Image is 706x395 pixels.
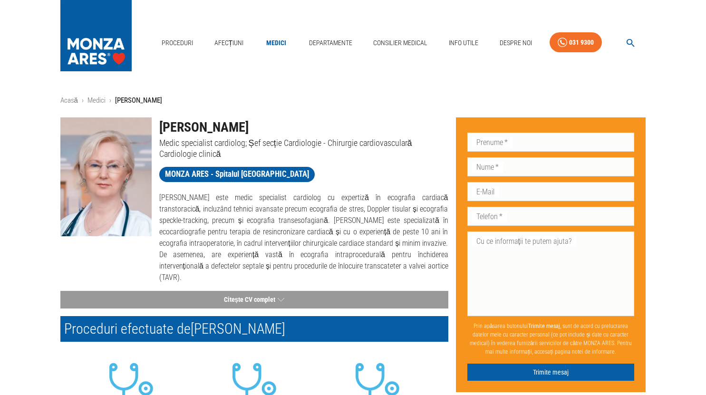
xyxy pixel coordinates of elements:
p: Prin apăsarea butonului , sunt de acord cu prelucrarea datelor mele cu caracter personal (ce pot ... [467,318,635,360]
a: Afecțiuni [211,33,248,53]
a: MONZA ARES - Spitalul [GEOGRAPHIC_DATA] [159,167,315,182]
a: Departamente [305,33,356,53]
div: 031 9300 [569,37,594,48]
p: Medic specialist cardiolog; Șef secție Cardiologie - Chirurgie cardiovasculară [159,137,448,148]
span: MONZA ARES - Spitalul [GEOGRAPHIC_DATA] [159,168,315,180]
p: [PERSON_NAME] [115,95,162,106]
nav: breadcrumb [60,95,646,106]
button: Trimite mesaj [467,364,635,381]
b: Trimite mesaj [528,323,560,329]
a: Proceduri [158,33,197,53]
h1: [PERSON_NAME] [159,117,448,137]
a: 031 9300 [550,32,602,53]
a: Info Utile [445,33,482,53]
a: Medici [261,33,291,53]
button: Citește CV complet [60,291,448,308]
a: Despre Noi [496,33,536,53]
p: [PERSON_NAME] este medic specialist cardiolog cu expertiză în ecografia cardiacă transtoracică, i... [159,192,448,283]
li: › [82,95,84,106]
p: Cardiologie clinică [159,148,448,159]
h2: Proceduri efectuate de [PERSON_NAME] [60,316,448,342]
a: Medici [87,96,106,105]
a: Consilier Medical [369,33,431,53]
img: Dr. Dana Constantinescu [60,117,152,236]
li: › [109,95,111,106]
a: Acasă [60,96,78,105]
